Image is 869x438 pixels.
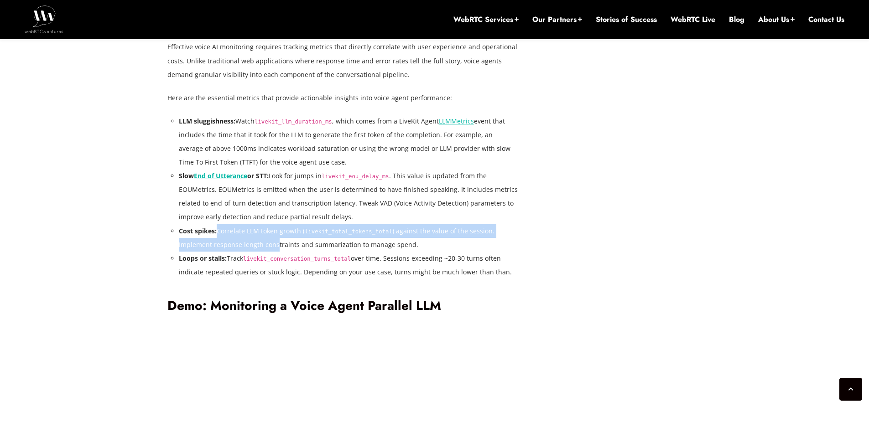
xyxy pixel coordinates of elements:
[179,117,235,125] strong: LLM sluggishness:
[453,15,519,25] a: WebRTC Services
[596,15,657,25] a: Stories of Success
[179,227,217,235] strong: Cost spikes:
[532,15,582,25] a: Our Partners
[179,171,194,180] strong: Slow
[179,252,519,279] li: Track over time. Sessions exceeding ~20-30 turns often indicate repeated queries or stuck logic. ...
[808,15,844,25] a: Contact Us
[179,224,519,252] li: Correlate LLM token growth ( ) against the value of the session. Implement response length constr...
[167,91,519,105] p: Here are the essential metrics that provide actionable insights into voice agent performance:
[729,15,744,25] a: Blog
[305,228,392,235] code: livekit_total_tokens_total
[179,169,519,224] li: Look for jumps in . This value is updated from the EOUMetrics. EOUMetrics is emitted when the use...
[758,15,795,25] a: About Us
[671,15,715,25] a: WebRTC Live
[179,114,519,169] li: Watch , which comes from a LiveKit Agent event that includes the time that it took for the LLM to...
[167,40,519,81] p: Effective voice AI monitoring requires tracking metrics that directly correlate with user experie...
[243,256,351,262] code: livekit_conversation_turns_total
[322,173,389,180] code: livekit_eou_delay_ms
[167,298,519,314] h2: Demo: Monitoring a Voice Agent Parallel LLM
[179,254,227,263] strong: Loops or stalls:
[255,119,332,125] code: livekit_llm_duration_ms
[247,171,269,180] strong: or STT:
[194,171,247,180] a: End of Utterance
[439,117,474,125] a: LLMMetrics
[25,5,63,33] img: WebRTC.ventures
